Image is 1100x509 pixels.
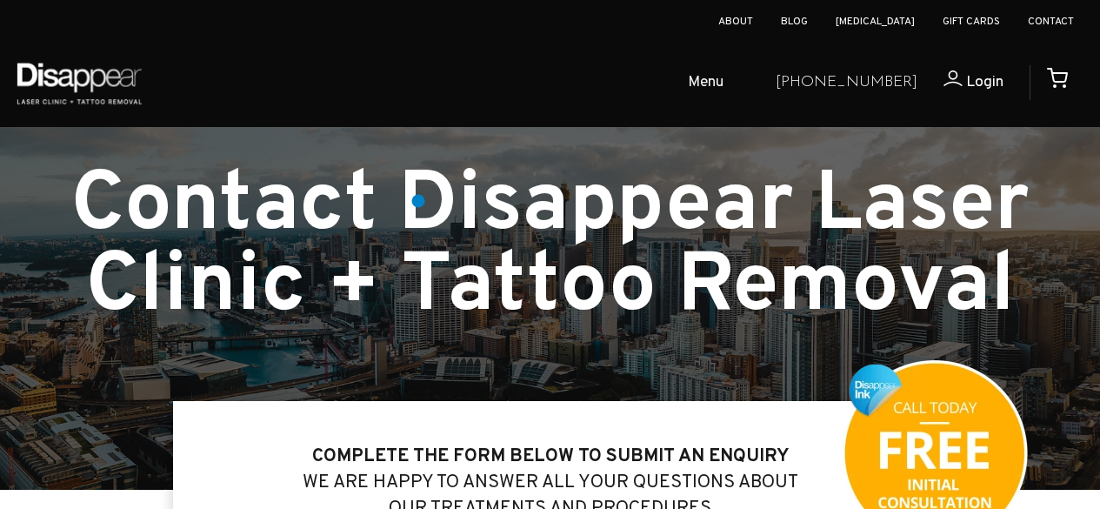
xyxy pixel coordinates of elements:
a: Gift Cards [943,15,1000,29]
a: [MEDICAL_DATA] [836,15,915,29]
a: Blog [781,15,808,29]
a: Menu [627,56,762,111]
span: Login [966,72,1003,92]
strong: Complete the form below to submit an enquiry [312,445,789,468]
a: About [718,15,753,29]
a: [PHONE_NUMBER] [776,70,917,96]
img: Disappear - Laser Clinic and Tattoo Removal Services in Sydney, Australia [13,52,145,114]
a: Login [917,70,1003,96]
ul: Open Mobile Menu [158,56,762,111]
a: Contact [1028,15,1074,29]
span: Menu [688,70,723,96]
h1: Contact Disappear Laser Clinic + Tattoo Removal [14,167,1086,329]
